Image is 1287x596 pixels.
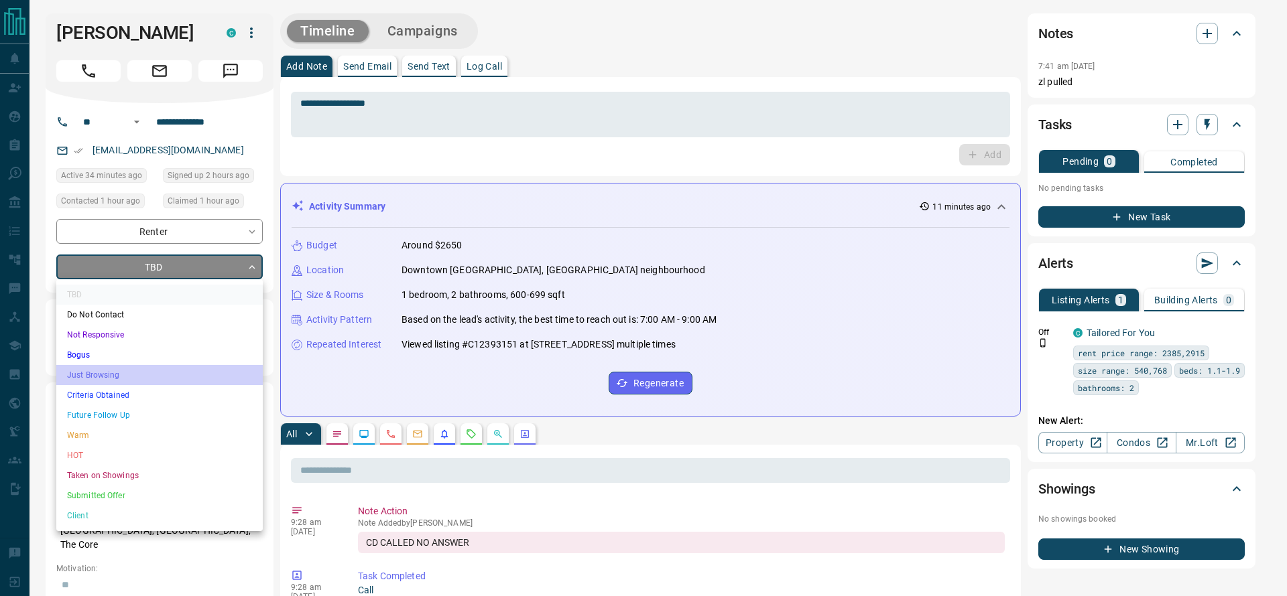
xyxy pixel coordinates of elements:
[56,465,263,486] li: Taken on Showings
[56,325,263,345] li: Not Responsive
[56,345,263,365] li: Bogus
[56,385,263,405] li: Criteria Obtained
[56,425,263,445] li: Warm
[56,506,263,526] li: Client
[56,405,263,425] li: Future Follow Up
[56,486,263,506] li: Submitted Offer
[56,365,263,385] li: Just Browsing
[56,305,263,325] li: Do Not Contact
[56,445,263,465] li: HOT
